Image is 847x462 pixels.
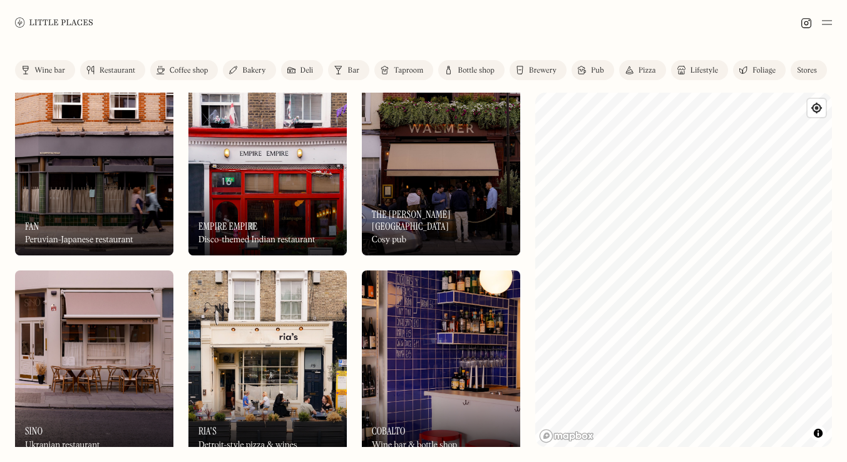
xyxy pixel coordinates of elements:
div: Restaurant [100,67,135,74]
a: SinoSinoSinoUkranian restaurant [15,270,173,460]
div: Deli [300,67,314,74]
a: The Walmer CastleThe Walmer CastleThe [PERSON_NAME][GEOGRAPHIC_DATA]Cosy pub [362,65,520,255]
a: Foliage [733,60,786,80]
div: Coffee shop [170,67,208,74]
button: Toggle attribution [811,426,826,441]
h3: Ria's [198,425,217,437]
div: Disco-themed Indian restaurant [198,235,315,245]
a: Empire EmpireEmpire EmpireEmpire EmpireDisco-themed Indian restaurant [188,65,347,255]
img: Ria's [188,270,347,460]
div: Pub [591,67,604,74]
div: Wine bar [34,67,65,74]
div: Bakery [242,67,265,74]
div: Bar [347,67,359,74]
div: Wine bar & bottle shop [372,440,457,451]
a: Restaurant [80,60,145,80]
h3: The [PERSON_NAME][GEOGRAPHIC_DATA] [372,208,510,232]
a: Bottle shop [438,60,505,80]
div: Pizza [639,67,656,74]
a: Wine bar [15,60,75,80]
div: Brewery [529,67,557,74]
div: Detroit-style pizza & wines [198,440,297,451]
div: Peruvian-Japanese restaurant [25,235,133,245]
a: Mapbox homepage [539,429,594,443]
a: Bakery [223,60,275,80]
a: Ria'sRia'sRia'sDetroit-style pizza & wines [188,270,347,460]
button: Find my location [808,99,826,117]
div: Bottle shop [458,67,495,74]
div: Lifestyle [690,67,718,74]
a: Pub [572,60,614,80]
img: Sino [15,270,173,460]
img: Empire Empire [188,65,347,255]
a: Bar [328,60,369,80]
img: Fan [15,65,173,255]
a: CobaltoCobaltoCobaltoWine bar & bottle shop [362,270,520,460]
span: Toggle attribution [814,426,822,440]
h3: Fan [25,220,39,232]
div: Foliage [752,67,776,74]
div: Ukranian restaurant [25,440,100,451]
a: Coffee shop [150,60,218,80]
div: Cosy pub [372,235,406,245]
div: Taproom [394,67,423,74]
img: The Walmer Castle [362,65,520,255]
h3: Empire Empire [198,220,257,232]
a: Taproom [374,60,433,80]
a: Brewery [510,60,567,80]
a: Lifestyle [671,60,728,80]
div: Stores [797,67,817,74]
h3: Cobalto [372,425,406,437]
h3: Sino [25,425,43,437]
canvas: Map [535,93,832,447]
a: Deli [281,60,324,80]
a: Stores [791,60,827,80]
a: FanFanFanPeruvian-Japanese restaurant [15,65,173,255]
img: Cobalto [362,270,520,460]
a: Pizza [619,60,666,80]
